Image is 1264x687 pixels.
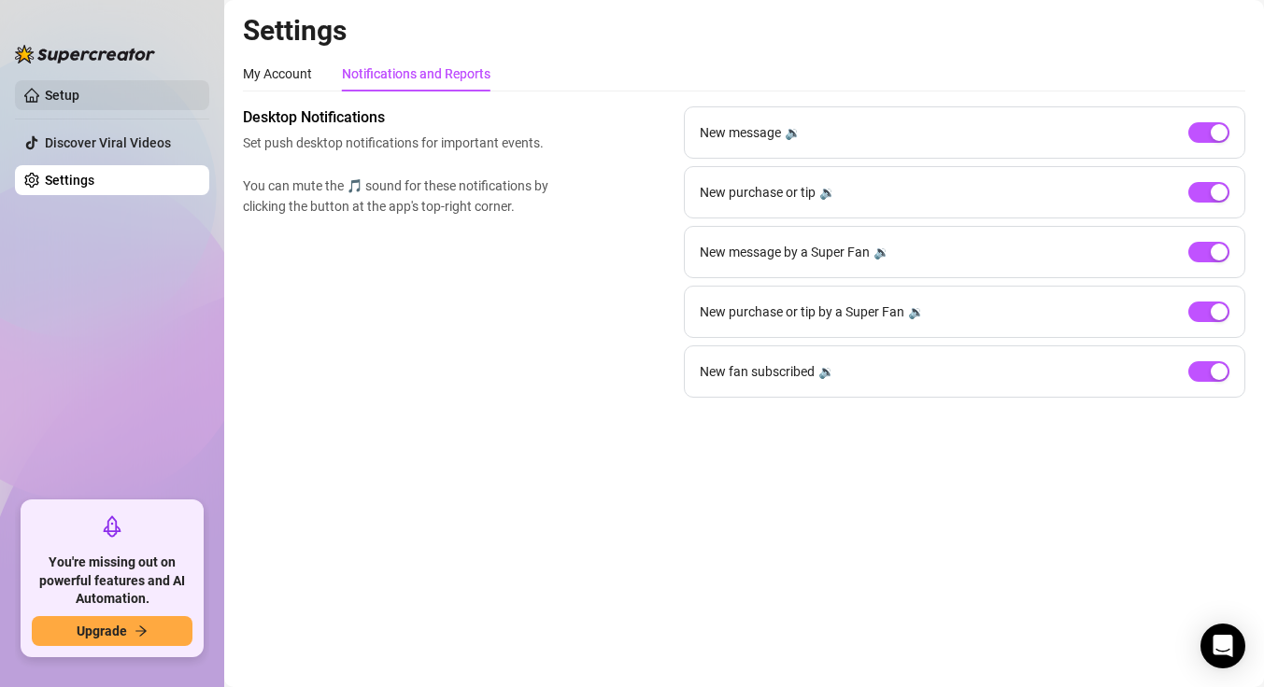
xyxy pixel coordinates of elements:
span: New purchase or tip by a Super Fan [700,301,904,322]
div: 🔉 [785,122,801,143]
a: Setup [45,88,79,103]
span: Upgrade [77,624,127,638]
span: New fan subscribed [700,361,815,382]
div: 🔉 [818,361,834,382]
a: Discover Viral Videos [45,135,171,150]
div: 🔉 [873,242,889,262]
a: Settings [45,173,94,188]
span: New message by a Super Fan [700,242,870,262]
button: Upgradearrow-right [32,616,192,646]
span: New purchase or tip [700,182,816,203]
span: New message [700,122,781,143]
span: Set push desktop notifications for important events. [243,133,557,153]
h2: Settings [243,13,1245,49]
span: Desktop Notifications [243,106,557,129]
span: You're missing out on powerful features and AI Automation. [32,554,192,609]
div: My Account [243,63,312,84]
img: logo-BBDzfeDw.svg [15,45,155,63]
span: arrow-right [135,624,148,638]
div: 🔉 [819,182,835,203]
div: Open Intercom Messenger [1200,624,1245,668]
div: Notifications and Reports [342,63,490,84]
span: rocket [101,515,123,538]
span: You can mute the 🎵 sound for these notifications by clicking the button at the app's top-right co... [243,175,557,217]
div: 🔉 [908,301,924,322]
